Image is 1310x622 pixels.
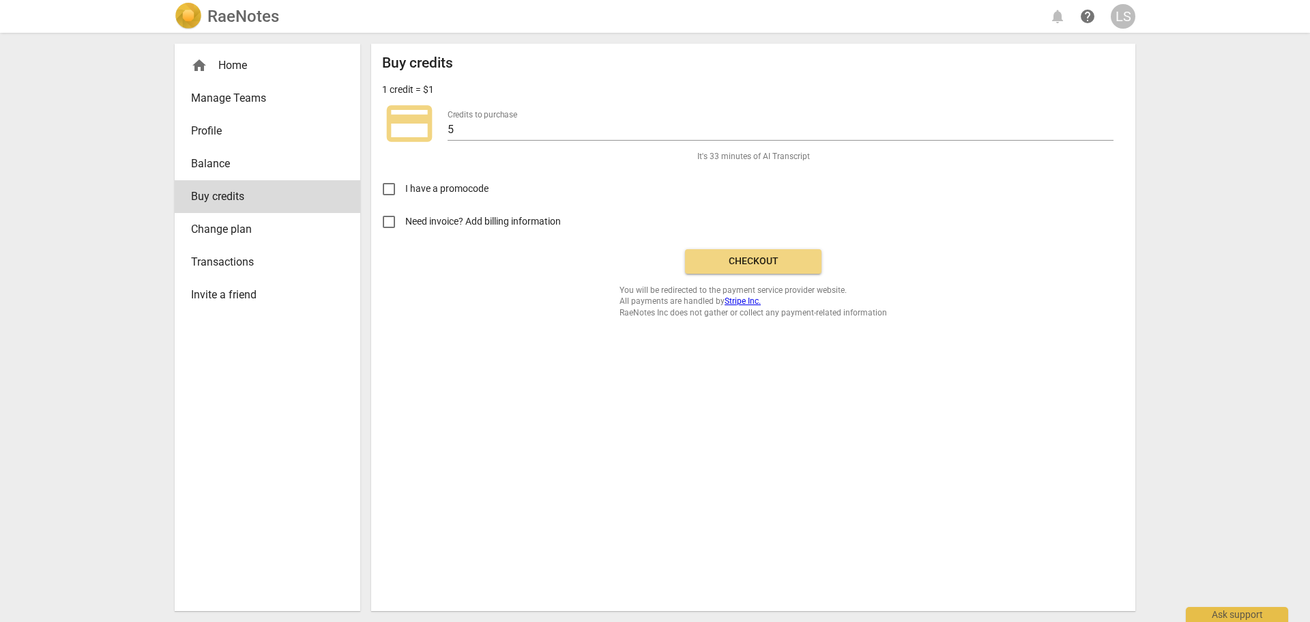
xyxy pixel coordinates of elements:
[191,57,207,74] span: home
[191,287,333,303] span: Invite a friend
[382,83,434,97] p: 1 credit = $1
[175,246,360,279] a: Transactions
[405,182,489,196] span: I have a promocode
[175,180,360,213] a: Buy credits
[1186,607,1288,622] div: Ask support
[175,82,360,115] a: Manage Teams
[191,221,333,238] span: Change plan
[685,249,821,274] button: Checkout
[175,279,360,311] a: Invite a friend
[175,49,360,82] div: Home
[725,296,761,306] a: Stripe Inc.
[175,213,360,246] a: Change plan
[405,214,563,229] span: Need invoice? Add billing information
[175,3,202,30] img: Logo
[191,90,333,107] span: Manage Teams
[175,147,360,180] a: Balance
[191,156,333,172] span: Balance
[382,55,453,72] h2: Buy credits
[696,255,811,268] span: Checkout
[207,7,279,26] h2: RaeNotes
[175,115,360,147] a: Profile
[191,123,333,139] span: Profile
[175,3,279,30] a: LogoRaeNotes
[191,188,333,205] span: Buy credits
[697,151,810,162] span: It's 33 minutes of AI Transcript
[1111,4,1135,29] button: LS
[382,96,437,151] span: credit_card
[1079,8,1096,25] span: help
[191,57,333,74] div: Home
[448,111,517,119] label: Credits to purchase
[191,254,333,270] span: Transactions
[620,285,887,319] span: You will be redirected to the payment service provider website. All payments are handled by RaeNo...
[1075,4,1100,29] a: Help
